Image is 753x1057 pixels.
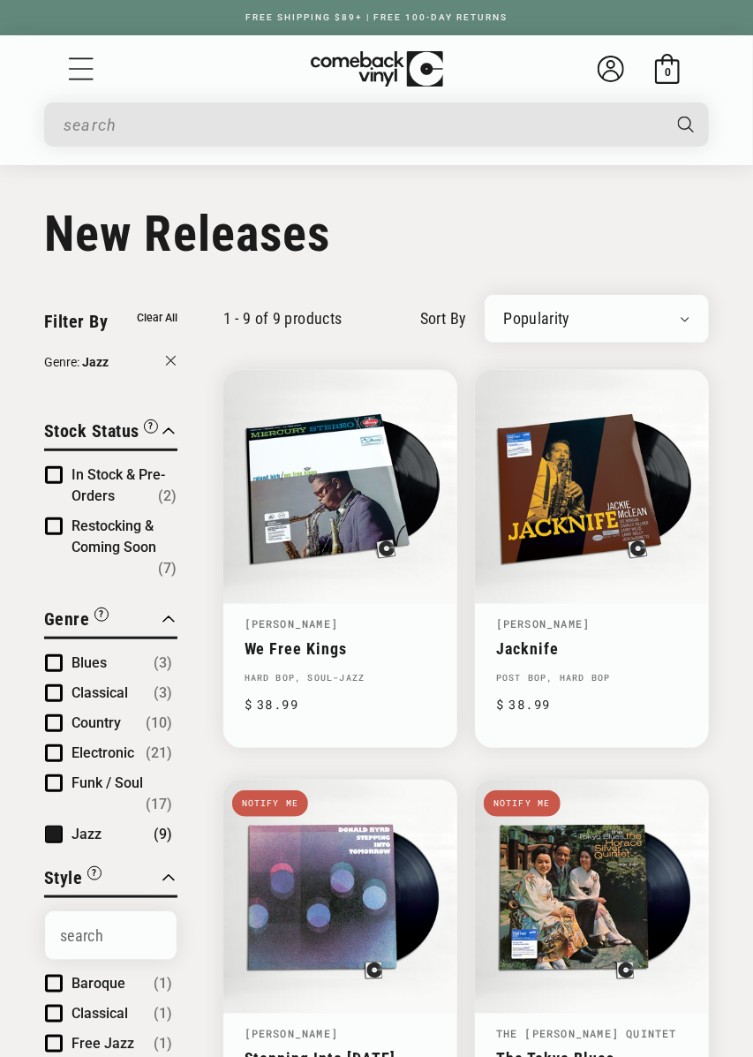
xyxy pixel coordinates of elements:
span: Number of products: (1) [154,1033,172,1054]
h1: New Releases [44,205,709,263]
span: Jazz [72,826,102,842]
span: Number of products: (3) [154,683,172,704]
button: Clear filter by Genre Jazz [44,352,177,375]
span: Stock Status [44,420,139,442]
span: Funk / Soul [72,774,143,791]
button: Filter by Style [44,864,102,895]
span: In Stock & Pre-Orders [72,466,165,504]
span: Blues [72,654,107,671]
div: Search [44,102,709,147]
span: Genre [44,608,90,630]
span: Baroque [72,975,125,992]
span: Classical [72,684,128,701]
button: Filter by Stock Status [44,418,158,449]
span: Jazz [82,355,109,369]
span: Country [72,714,121,731]
button: Search [662,102,711,147]
a: [PERSON_NAME] [245,616,339,630]
span: Number of products: (21) [146,743,172,764]
span: Electronic [72,744,134,761]
span: Free Jazz [72,1035,134,1052]
button: Clear all filters [137,308,177,328]
span: Number of products: (2) [158,486,177,507]
a: Jacknife [496,639,688,658]
span: Number of products: (9) [154,824,172,845]
input: When autocomplete results are available use up and down arrows to review and enter to select [64,107,660,143]
p: 1 - 9 of 9 products [223,309,343,328]
span: Number of products: (17) [146,794,172,815]
a: [PERSON_NAME] [496,616,591,630]
a: The [PERSON_NAME] Quintet [496,1026,677,1040]
img: ComebackVinyl.com [311,51,443,87]
span: Style [44,867,83,888]
span: Number of products: (3) [154,653,172,674]
a: FREE SHIPPING $89+ | FREE 100-DAY RETURNS [228,12,525,22]
span: Restocking & Coming Soon [72,517,156,555]
span: Number of products: (10) [146,713,172,734]
button: Filter by Genre [44,606,109,637]
a: We Free Kings [245,639,436,658]
span: Number of products: (1) [154,973,172,994]
span: Number of products: (1) [154,1003,172,1024]
span: Filter By [44,311,109,332]
span: Number of products: (7) [158,558,177,579]
span: Classical [72,1005,128,1022]
a: [PERSON_NAME] [245,1026,339,1040]
span: Genre: [44,355,79,369]
summary: Menu [66,54,96,84]
span: 0 [665,66,671,79]
label: sort by [420,306,467,330]
input: Search Options [45,911,177,960]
